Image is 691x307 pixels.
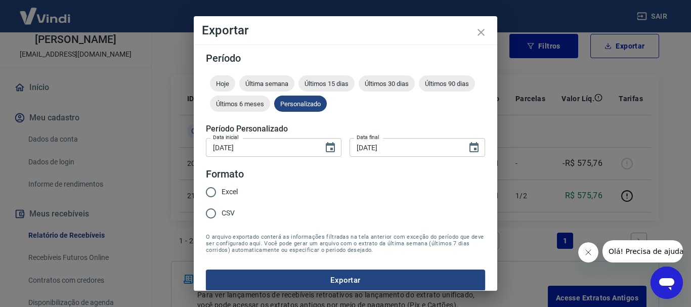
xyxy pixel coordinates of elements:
[419,80,475,87] span: Últimos 90 dias
[6,7,85,15] span: Olá! Precisa de ajuda?
[239,80,294,87] span: Última semana
[469,20,493,45] button: close
[222,187,238,197] span: Excel
[206,270,485,291] button: Exportar
[239,75,294,92] div: Última semana
[357,134,379,141] label: Data final
[298,80,355,87] span: Últimos 15 dias
[578,242,598,262] iframe: Fechar mensagem
[359,75,415,92] div: Últimos 30 dias
[206,167,244,182] legend: Formato
[651,267,683,299] iframe: Botão para abrir a janela de mensagens
[210,96,270,112] div: Últimos 6 meses
[202,24,489,36] h4: Exportar
[602,240,683,262] iframe: Mensagem da empresa
[274,96,327,112] div: Personalizado
[464,138,484,158] button: Choose date, selected date is 20 de ago de 2025
[206,138,316,157] input: DD/MM/YYYY
[320,138,340,158] button: Choose date, selected date is 20 de ago de 2025
[206,234,485,253] span: O arquivo exportado conterá as informações filtradas na tela anterior com exceção do período que ...
[213,134,239,141] label: Data inicial
[206,124,485,134] h5: Período Personalizado
[359,80,415,87] span: Últimos 30 dias
[210,100,270,108] span: Últimos 6 meses
[419,75,475,92] div: Últimos 90 dias
[274,100,327,108] span: Personalizado
[210,75,235,92] div: Hoje
[210,80,235,87] span: Hoje
[222,208,235,218] span: CSV
[350,138,460,157] input: DD/MM/YYYY
[298,75,355,92] div: Últimos 15 dias
[206,53,485,63] h5: Período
